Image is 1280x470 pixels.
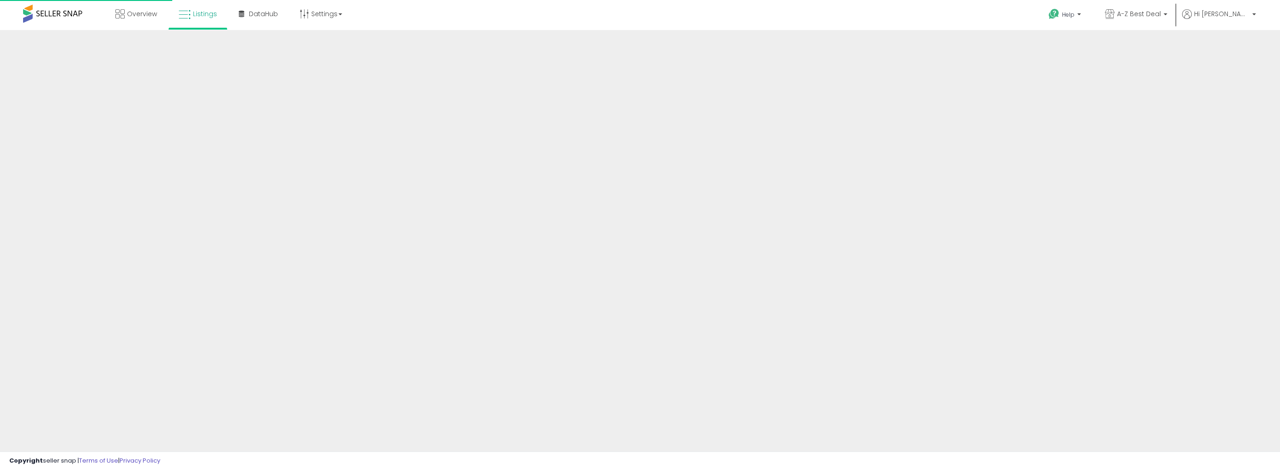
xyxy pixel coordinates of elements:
a: Help [1041,1,1090,30]
span: Overview [127,9,157,18]
span: Listings [193,9,217,18]
span: Hi [PERSON_NAME] [1194,9,1250,18]
span: A-Z Best Deal [1117,9,1161,18]
span: Help [1062,11,1075,18]
i: Get Help [1048,8,1060,20]
a: Hi [PERSON_NAME] [1182,9,1256,30]
span: DataHub [249,9,278,18]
